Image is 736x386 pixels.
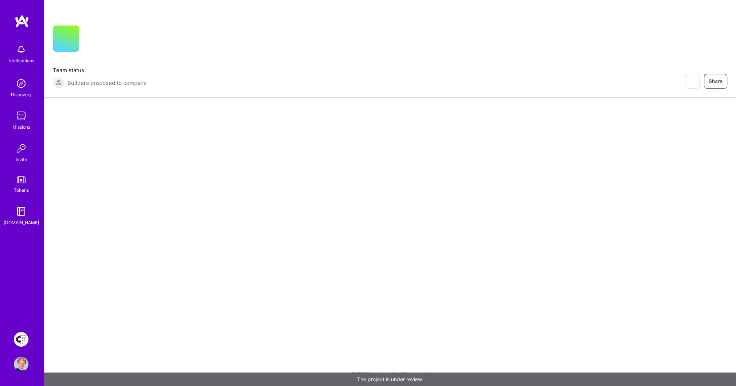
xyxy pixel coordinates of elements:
[88,37,94,43] i: icon CompanyGray
[44,373,736,386] div: The project is under review.
[17,176,26,183] img: tokens
[14,332,28,347] img: Creative Fabrica Project Team
[14,186,29,194] div: Tokens
[67,79,147,87] span: Builders proposed to company
[8,57,34,65] div: Notifications
[14,109,28,123] img: teamwork
[14,204,28,219] img: guide book
[53,66,147,74] span: Team status
[12,357,30,371] a: User Avatar
[4,219,39,226] div: [DOMAIN_NAME]
[15,15,29,28] img: logo
[14,357,28,371] img: User Avatar
[704,74,727,89] button: Share
[12,123,30,131] div: Missions
[12,332,30,347] a: Creative Fabrica Project Team
[14,141,28,156] img: Invite
[689,78,695,84] i: icon EyeClosed
[53,77,65,89] img: Builders proposed to company
[16,156,27,163] div: Invite
[709,78,723,85] span: Share
[11,91,32,98] div: Discovery
[14,76,28,91] img: discovery
[14,42,28,57] img: bell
